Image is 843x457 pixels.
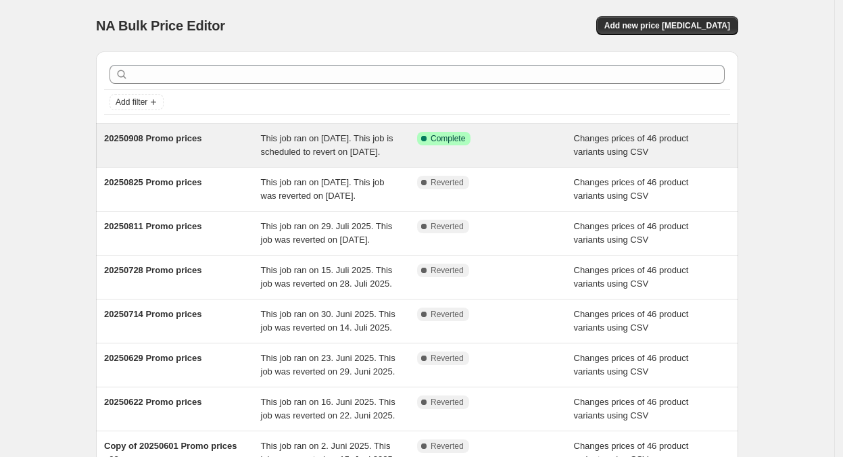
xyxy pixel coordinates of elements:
[261,353,395,377] span: This job ran on 23. Juni 2025. This job was reverted on 29. Juni 2025.
[596,16,738,35] button: Add new price [MEDICAL_DATA]
[261,309,395,333] span: This job ran on 30. Juni 2025. This job was reverted on 14. Juli 2025.
[104,265,202,275] span: 20250728 Promo prices
[261,177,385,201] span: This job ran on [DATE]. This job was reverted on [DATE].
[604,20,730,31] span: Add new price [MEDICAL_DATA]
[431,441,464,452] span: Reverted
[431,309,464,320] span: Reverted
[104,133,202,143] span: 20250908 Promo prices
[431,221,464,232] span: Reverted
[431,133,465,144] span: Complete
[574,353,689,377] span: Changes prices of 46 product variants using CSV
[574,265,689,289] span: Changes prices of 46 product variants using CSV
[261,397,395,420] span: This job ran on 16. Juni 2025. This job was reverted on 22. Juni 2025.
[104,353,202,363] span: 20250629 Promo prices
[116,97,147,107] span: Add filter
[104,309,202,319] span: 20250714 Promo prices
[431,397,464,408] span: Reverted
[574,133,689,157] span: Changes prices of 46 product variants using CSV
[104,397,202,407] span: 20250622 Promo prices
[431,177,464,188] span: Reverted
[104,177,202,187] span: 20250825 Promo prices
[574,177,689,201] span: Changes prices of 46 product variants using CSV
[110,94,164,110] button: Add filter
[574,221,689,245] span: Changes prices of 46 product variants using CSV
[96,18,225,33] span: NA Bulk Price Editor
[574,309,689,333] span: Changes prices of 46 product variants using CSV
[104,221,202,231] span: 20250811 Promo prices
[431,265,464,276] span: Reverted
[261,133,393,157] span: This job ran on [DATE]. This job is scheduled to revert on [DATE].
[431,353,464,364] span: Reverted
[261,265,393,289] span: This job ran on 15. Juli 2025. This job was reverted on 28. Juli 2025.
[261,221,393,245] span: This job ran on 29. Juli 2025. This job was reverted on [DATE].
[574,397,689,420] span: Changes prices of 46 product variants using CSV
